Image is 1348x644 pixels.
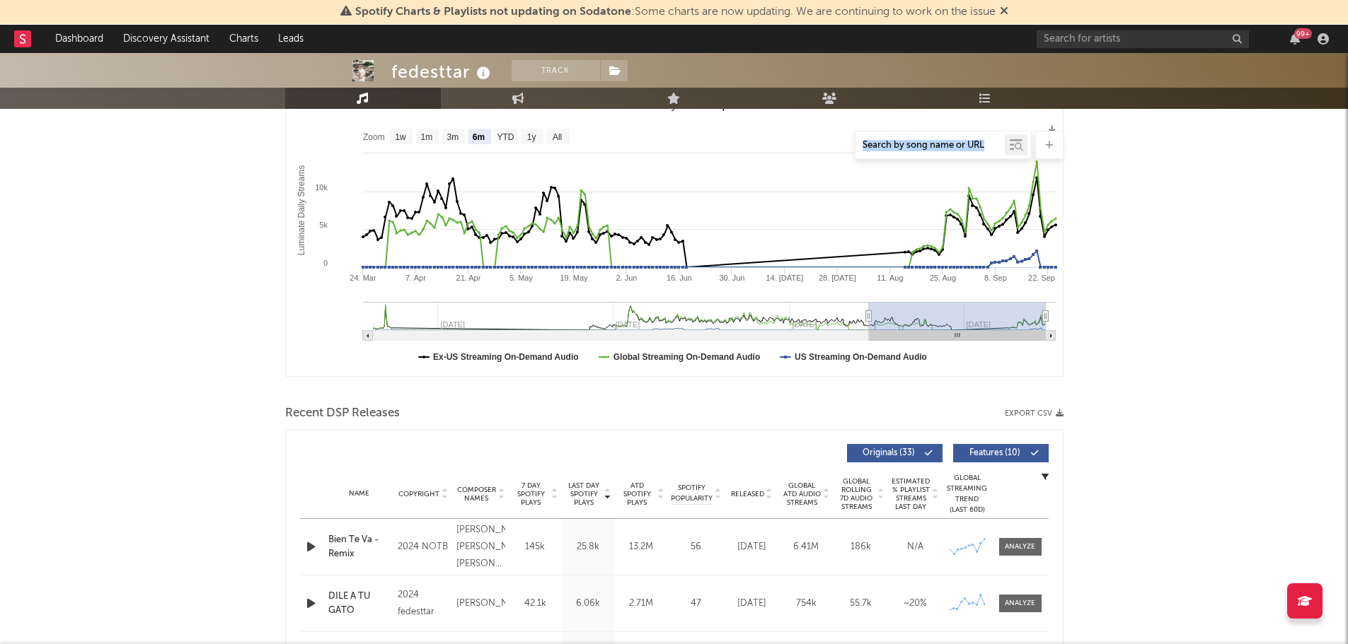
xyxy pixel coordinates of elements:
text: 7. Apr [405,274,426,282]
text: 25. Aug [929,274,955,282]
span: : Some charts are now updating. We are continuing to work on the issue [355,6,996,18]
span: Composer Names [456,486,497,503]
div: fedesttar [391,60,494,83]
div: [DATE] [728,597,776,611]
span: Global Rolling 7D Audio Streams [837,477,876,511]
button: Export CSV [1005,409,1064,418]
text: US Streaming On-Demand Audio [795,352,927,362]
text: 10k [315,183,328,192]
div: 13.2M [618,540,664,554]
div: Global Streaming Trend (Last 60D) [946,473,989,515]
a: Discovery Assistant [113,25,219,53]
a: Dashboard [45,25,113,53]
button: 99+ [1290,33,1300,45]
span: Originals ( 33 ) [856,449,921,457]
button: Features(10) [953,444,1049,462]
a: Leads [268,25,313,53]
text: Luminate Daily Streams [296,165,306,255]
text: 2. Jun [616,274,637,282]
div: Name [328,488,391,499]
text: 5k [319,221,328,229]
div: ~ 20 % [892,597,939,611]
span: Recent DSP Releases [285,405,400,422]
a: Charts [219,25,268,53]
span: Last Day Spotify Plays [565,481,603,507]
svg: Luminate Daily Consumption [286,93,1063,376]
text: 22. Sep [1028,274,1055,282]
span: ATD Spotify Plays [618,481,656,507]
input: Search by song name or URL [856,140,1005,151]
text: 0 [323,259,327,267]
div: 6.06k [565,597,611,611]
text: 21. Apr [456,274,480,282]
div: 6.41M [783,540,830,554]
button: Track [512,60,600,81]
div: [DATE] [728,540,776,554]
span: Spotify Popularity [671,483,713,504]
text: 5. May [509,274,533,282]
div: 186k [837,540,885,554]
span: Features ( 10 ) [962,449,1027,457]
div: 42.1k [512,597,558,611]
button: Originals(33) [847,444,943,462]
text: Ex-US Streaming On-Demand Audio [433,352,579,362]
div: 56 [672,540,721,554]
a: Bien Te Va - Remix [328,533,391,561]
span: Global ATD Audio Streams [783,481,822,507]
div: N/A [892,540,939,554]
div: [PERSON_NAME] [PERSON_NAME], [PERSON_NAME], [PERSON_NAME] [PERSON_NAME] & [PERSON_NAME] [456,522,505,573]
span: Estimated % Playlist Streams Last Day [892,477,931,511]
div: 754k [783,597,830,611]
div: 25.8k [565,540,611,554]
text: 16. Jun [666,274,691,282]
input: Search for artists [1037,30,1249,48]
div: 145k [512,540,558,554]
div: 99 + [1294,28,1312,39]
text: 8. Sep [984,274,1006,282]
div: [PERSON_NAME] [456,595,505,612]
div: 2024 NOTB [398,539,449,556]
text: Global Streaming On-Demand Audio [613,352,760,362]
text: 28. [DATE] [818,274,856,282]
span: Spotify Charts & Playlists not updating on Sodatone [355,6,631,18]
div: 2024 fedesttar [398,587,449,621]
a: DILE A TU GATO [328,590,391,617]
text: 11. Aug [877,274,903,282]
span: Copyright [398,490,439,498]
text: 19. May [560,274,588,282]
text: 30. Jun [719,274,744,282]
span: Released [731,490,764,498]
text: 14. [DATE] [766,274,803,282]
text: 24. Mar [350,274,376,282]
div: 55.7k [837,597,885,611]
span: 7 Day Spotify Plays [512,481,550,507]
div: 47 [672,597,721,611]
div: 2.71M [618,597,664,611]
span: Dismiss [1000,6,1008,18]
